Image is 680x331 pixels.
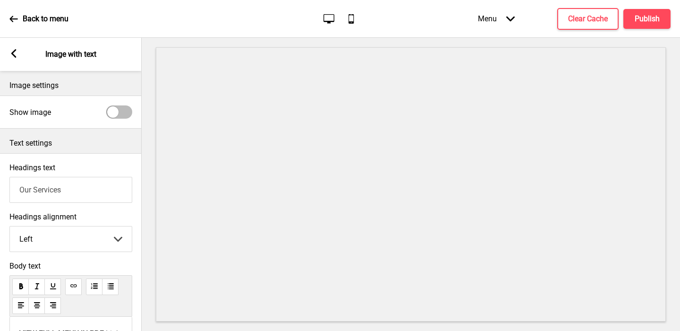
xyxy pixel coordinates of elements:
h4: Publish [635,14,660,24]
label: Headings text [9,163,55,172]
button: unorderedList [102,279,119,295]
button: Publish [623,9,671,29]
button: orderedList [86,279,102,295]
a: Back to menu [9,6,68,32]
button: italic [28,279,45,295]
p: Back to menu [23,14,68,24]
button: alignLeft [12,297,29,314]
label: Headings alignment [9,212,132,221]
p: Image settings [9,80,132,91]
button: bold [12,279,29,295]
div: Menu [468,5,524,33]
button: Clear Cache [557,8,619,30]
button: alignCenter [28,297,45,314]
span: Body text [9,261,132,270]
h4: Clear Cache [568,14,608,24]
button: underline [44,279,61,295]
p: Text settings [9,138,132,148]
label: Show image [9,108,51,117]
button: alignRight [44,297,61,314]
p: Image with text [45,49,96,60]
button: link [65,279,82,295]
